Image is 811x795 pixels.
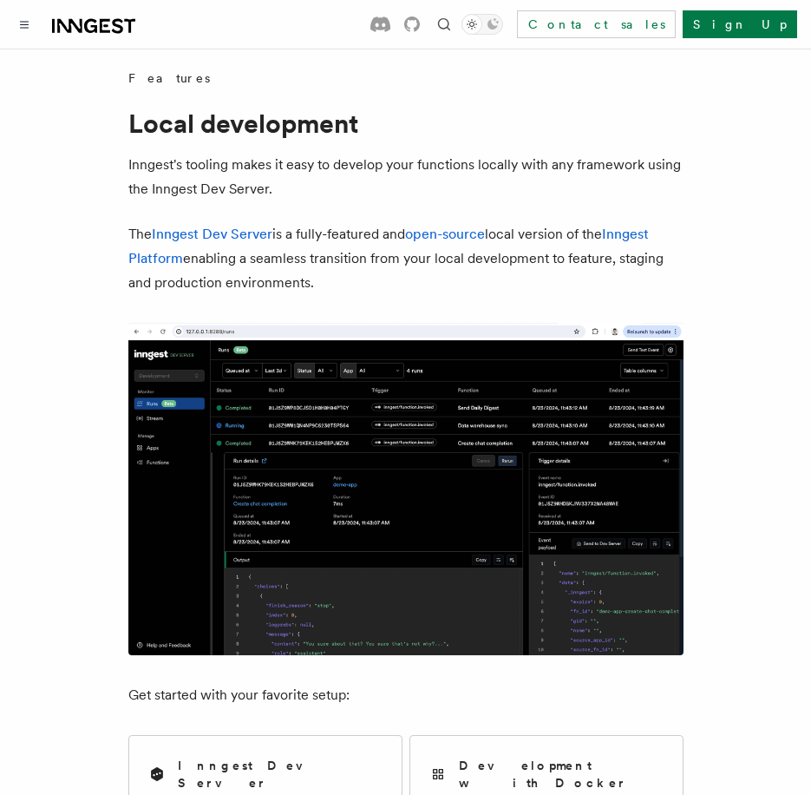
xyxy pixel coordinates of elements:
img: The Inngest Dev Server on the Functions page [128,323,683,655]
p: Get started with your favorite setup: [128,683,683,707]
a: open-source [405,226,485,242]
a: Contact sales [517,10,676,38]
span: Features [128,69,210,87]
button: Toggle dark mode [461,14,503,35]
h2: Inngest Dev Server [178,757,381,792]
p: The is a fully-featured and local version of the enabling a seamless transition from your local d... [128,222,683,295]
h2: Development with Docker [459,757,662,792]
button: Toggle navigation [14,14,35,35]
h1: Local development [128,108,683,139]
button: Find something... [434,14,455,35]
a: Sign Up [683,10,797,38]
a: Inngest Dev Server [152,226,272,242]
p: Inngest's tooling makes it easy to develop your functions locally with any framework using the In... [128,153,683,201]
